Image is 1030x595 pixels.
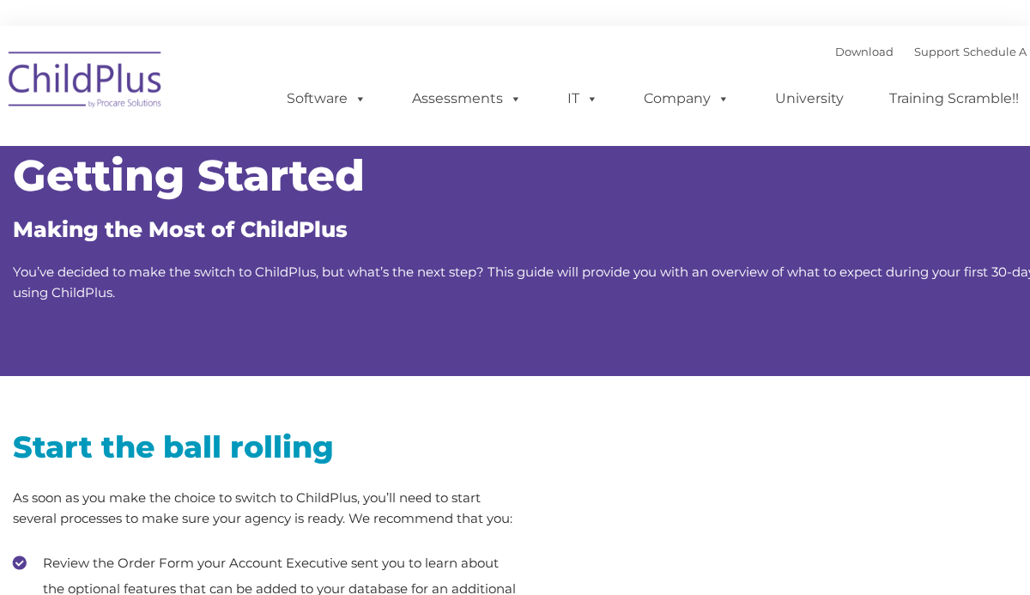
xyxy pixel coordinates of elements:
a: Software [270,82,384,116]
a: Assessments [395,82,539,116]
a: IT [550,82,615,116]
h2: Start the ball rolling [13,428,519,466]
p: As soon as you make the choice to switch to ChildPlus, you’ll need to start several processes to ... [13,488,519,529]
span: Getting Started [13,149,365,202]
a: Download [835,45,894,58]
a: Support [914,45,960,58]
span: Making the Most of ChildPlus [13,216,348,242]
a: Company [627,82,747,116]
a: University [758,82,861,116]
